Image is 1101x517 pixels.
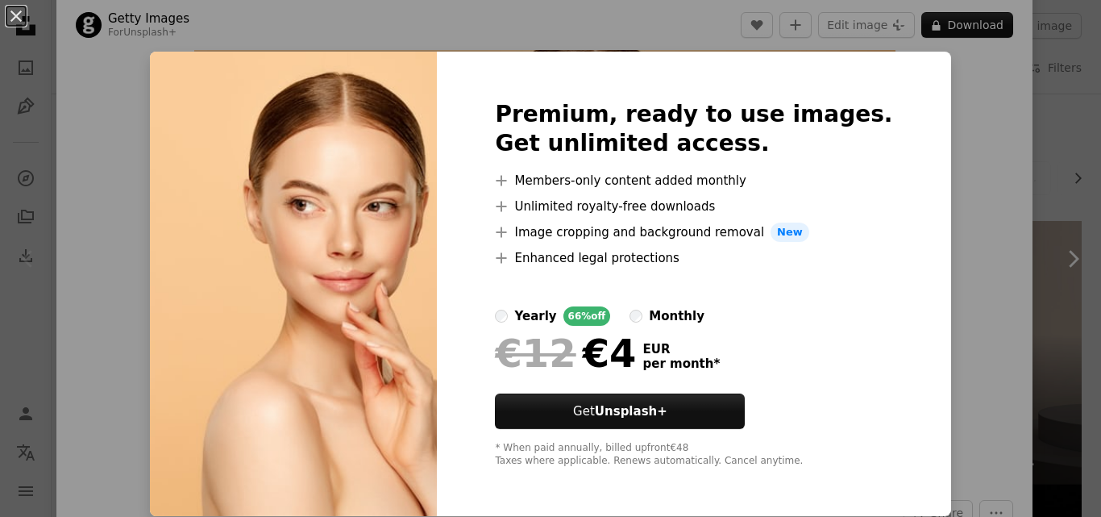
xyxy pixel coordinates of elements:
[495,332,575,374] span: €12
[514,306,556,326] div: yearly
[495,442,892,468] div: * When paid annually, billed upfront €48 Taxes where applicable. Renews automatically. Cancel any...
[595,404,667,419] strong: Unsplash+
[642,342,720,356] span: EUR
[495,310,508,323] input: yearly66%off
[495,100,892,158] h2: Premium, ready to use images. Get unlimited access.
[150,52,437,516] img: premium_photo-1682096449710-1f3aa0624ef3
[495,332,636,374] div: €4
[563,306,611,326] div: 66% off
[495,223,892,242] li: Image cropping and background removal
[629,310,642,323] input: monthly
[649,306,704,326] div: monthly
[771,223,809,242] span: New
[495,197,892,216] li: Unlimited royalty-free downloads
[495,248,892,268] li: Enhanced legal protections
[495,171,892,190] li: Members-only content added monthly
[642,356,720,371] span: per month *
[495,394,745,429] button: GetUnsplash+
